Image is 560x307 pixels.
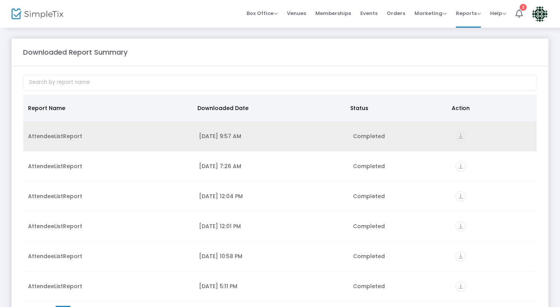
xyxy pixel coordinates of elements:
span: Box Office [247,10,278,17]
div: 7/25/2025 7:26 AM [199,162,344,170]
div: AttendeeListReport [28,252,190,260]
div: AttendeeListReport [28,162,190,170]
input: Search by report name [23,75,537,90]
div: https://go.SimpleTix.com/7klup [456,221,532,232]
div: AttendeeListReport [28,222,190,230]
div: Completed [353,252,446,260]
a: vertical_align_bottom [456,194,466,201]
div: 6/23/2025 10:58 PM [199,252,344,260]
div: 3 [520,4,527,11]
div: AttendeeListReport [28,132,190,140]
div: AttendeeListReport [28,282,190,290]
div: https://go.SimpleTix.com/y1mgm [456,191,532,202]
div: 7/2/2025 12:01 PM [199,222,344,230]
span: Orders [387,3,405,23]
div: 8/26/2025 9:57 AM [199,132,344,140]
div: https://go.SimpleTix.com/sxq57 [456,251,532,262]
a: vertical_align_bottom [456,284,466,291]
a: vertical_align_bottom [456,224,466,231]
a: vertical_align_bottom [456,254,466,261]
i: vertical_align_bottom [456,131,466,142]
div: Data table [23,95,537,302]
i: vertical_align_bottom [456,161,466,172]
div: https://go.SimpleTix.com/5uemz [456,281,532,292]
span: Memberships [315,3,351,23]
i: vertical_align_bottom [456,281,466,292]
th: Status [346,95,447,122]
i: vertical_align_bottom [456,191,466,202]
i: vertical_align_bottom [456,251,466,262]
span: Marketing [414,10,447,17]
th: Action [447,95,532,122]
m-panel-title: Downloaded Report Summary [23,47,128,57]
i: vertical_align_bottom [456,221,466,232]
div: Completed [353,132,446,140]
a: vertical_align_bottom [456,133,466,141]
div: Completed [353,282,446,290]
th: Report Name [23,95,193,122]
div: AttendeeListReport [28,192,190,200]
span: Venues [287,3,306,23]
a: vertical_align_bottom [456,164,466,171]
span: Help [490,10,506,17]
th: Downloaded Date [193,95,345,122]
span: Reports [456,10,481,17]
div: Completed [353,162,446,170]
span: Events [360,3,378,23]
div: 7/2/2025 12:04 PM [199,192,344,200]
div: Completed [353,192,446,200]
div: 6/22/2025 5:11 PM [199,282,344,290]
div: https://go.SimpleTix.com/usguw [456,131,532,142]
div: https://go.SimpleTix.com/0ujqk [456,161,532,172]
div: Completed [353,222,446,230]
